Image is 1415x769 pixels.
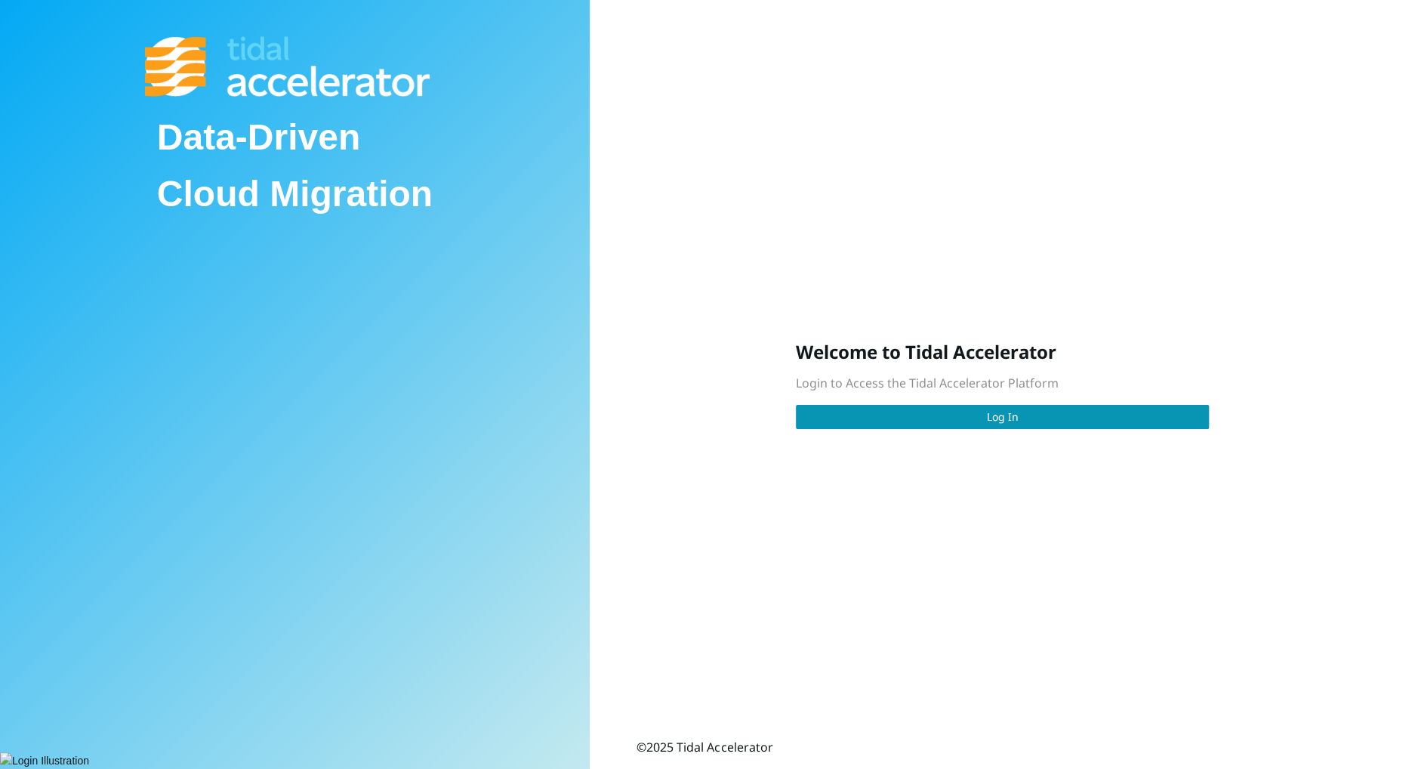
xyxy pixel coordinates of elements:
[796,375,1059,391] span: Login to Access the Tidal Accelerator Platform
[637,738,772,757] div: © 2025 Tidal Accelerator
[145,36,430,97] img: Tidal Accelerator Logo
[796,405,1209,429] button: Log In
[986,409,1018,425] span: Log In
[796,340,1209,364] h3: Welcome to Tidal Accelerator
[145,97,445,235] div: Data-Driven Cloud Migration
